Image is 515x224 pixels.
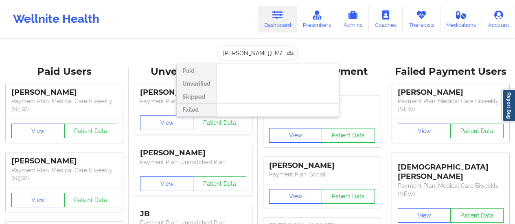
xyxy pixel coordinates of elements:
div: Paid Users [6,65,123,78]
a: Account [482,6,515,33]
button: Patient Data [64,193,118,207]
button: View [11,193,65,207]
button: View [398,124,451,138]
button: Patient Data [193,176,246,191]
div: [PERSON_NAME] [269,161,375,170]
button: View [269,189,322,204]
p: Payment Plan : Social [269,170,375,178]
div: Skipped [177,90,216,103]
p: Payment Plan : Unmatched Plan [140,97,246,105]
a: Medications [440,6,482,33]
button: View [398,208,451,223]
a: Dashboard [258,6,297,33]
div: JB [140,209,246,219]
a: Prescribers [297,6,337,33]
div: [PERSON_NAME] [140,88,246,97]
div: [PERSON_NAME] [11,157,117,166]
div: [PERSON_NAME] [398,88,504,97]
a: Admins [337,6,369,33]
div: Failed [177,104,216,117]
button: Patient Data [450,124,504,138]
a: Coaches [369,6,403,33]
p: Payment Plan : Medical Care Biweekly (NEW) [398,182,504,198]
p: Payment Plan : Medical Care Biweekly (NEW) [11,97,117,113]
div: Failed Payment Users [392,65,509,78]
div: Unverified Users [134,65,252,78]
div: [DEMOGRAPHIC_DATA][PERSON_NAME] [398,157,504,181]
button: Patient Data [322,189,375,204]
button: Patient Data [64,124,118,138]
a: Therapists [403,6,440,33]
p: Payment Plan : Medical Care Biweekly (NEW) [398,97,504,113]
div: [PERSON_NAME] [11,88,117,97]
button: View [140,176,193,191]
button: Patient Data [450,208,504,223]
div: Paid [177,64,216,77]
p: Payment Plan : Unmatched Plan [140,158,246,166]
button: Patient Data [193,115,246,130]
div: Unverified [177,77,216,90]
a: Report Bug [502,89,515,122]
button: View [140,115,193,130]
button: View [269,128,322,143]
button: Patient Data [322,128,375,143]
button: View [11,124,65,138]
p: Payment Plan : Medical Care Biweekly (NEW) [11,166,117,183]
div: [PERSON_NAME] [140,148,246,158]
